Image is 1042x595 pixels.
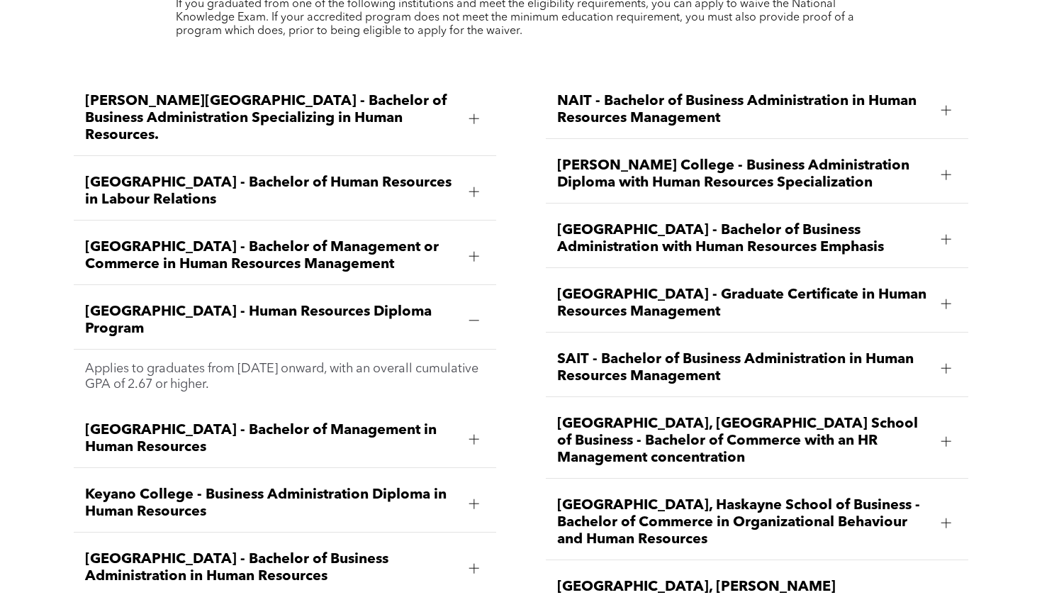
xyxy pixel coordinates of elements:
span: [PERSON_NAME][GEOGRAPHIC_DATA] - Bachelor of Business Administration Specializing in Human Resour... [85,93,457,144]
span: [GEOGRAPHIC_DATA] - Bachelor of Business Administration with Human Resources Emphasis [557,222,929,256]
span: [GEOGRAPHIC_DATA] - Graduate Certificate in Human Resources Management [557,287,929,321]
span: [GEOGRAPHIC_DATA] - Bachelor of Management or Commerce in Human Resources Management [85,239,457,273]
span: Keyano College - Business Administration Diploma in Human Resources [85,486,457,521]
span: [GEOGRAPHIC_DATA] - Human Resources Diploma Program [85,304,457,338]
span: [GEOGRAPHIC_DATA] - Bachelor of Human Resources in Labour Relations [85,174,457,208]
span: [GEOGRAPHIC_DATA], [GEOGRAPHIC_DATA] School of Business - Bachelor of Commerce with an HR Managem... [557,416,929,467]
span: [PERSON_NAME] College - Business Administration Diploma with Human Resources Specialization [557,157,929,191]
span: [GEOGRAPHIC_DATA] - Bachelor of Management in Human Resources [85,422,457,456]
p: Applies to graduates from [DATE] onward, with an overall cumulative GPA of 2.67 or higher. [85,361,484,392]
span: [GEOGRAPHIC_DATA] - Bachelor of Business Administration in Human Resources [85,551,457,585]
span: SAIT - Bachelor of Business Administration in Human Resources Management [557,351,929,385]
span: NAIT - Bachelor of Business Administration in Human Resources Management [557,93,929,127]
span: [GEOGRAPHIC_DATA], Haskayne School of Business - Bachelor of Commerce in Organizational Behaviour... [557,497,929,548]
